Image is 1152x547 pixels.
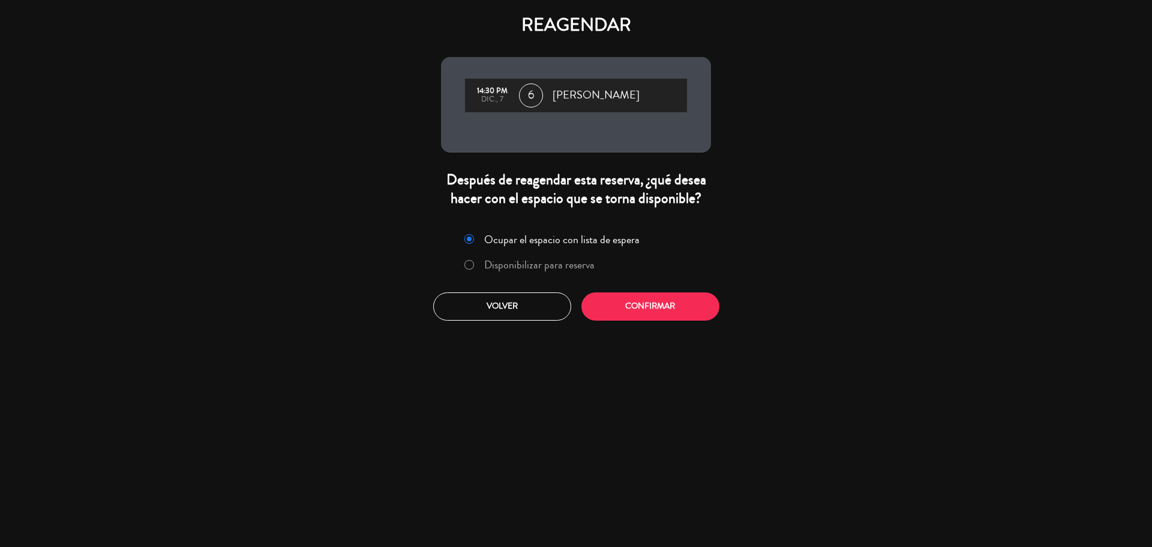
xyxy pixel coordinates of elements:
[484,234,640,245] label: Ocupar el espacio con lista de espera
[471,87,513,95] div: 14:30 PM
[484,259,595,270] label: Disponibilizar para reserva
[581,292,719,321] button: Confirmar
[471,95,513,104] div: dic., 7
[553,86,640,104] span: [PERSON_NAME]
[441,171,711,208] div: Después de reagendar esta reserva, ¿qué desea hacer con el espacio que se torna disponible?
[519,83,543,107] span: 6
[441,14,711,36] h4: REAGENDAR
[433,292,571,321] button: Volver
